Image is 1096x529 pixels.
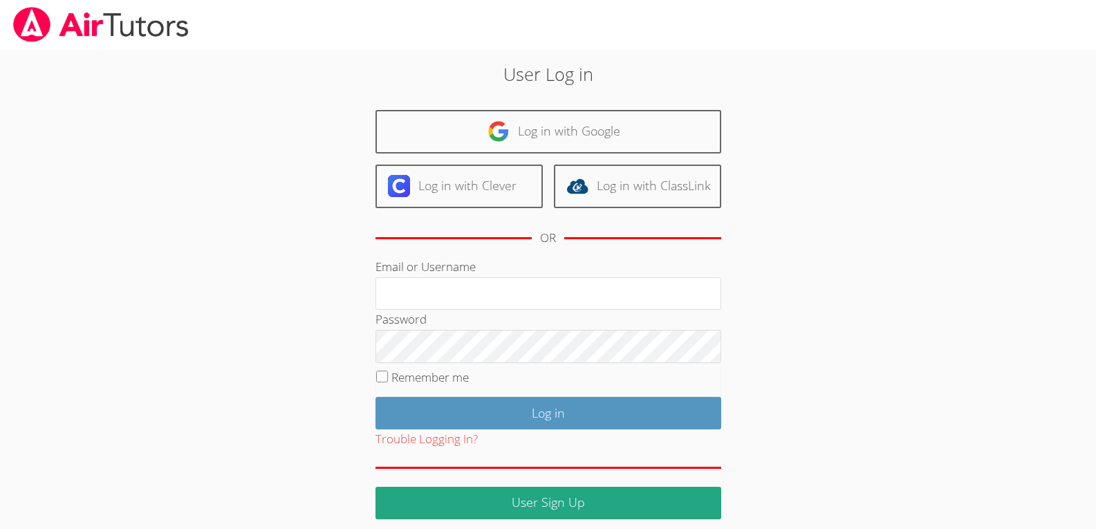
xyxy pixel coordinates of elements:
[375,259,476,275] label: Email or Username
[375,165,543,208] a: Log in with Clever
[375,487,721,519] a: User Sign Up
[554,165,721,208] a: Log in with ClassLink
[252,61,844,87] h2: User Log in
[375,110,721,154] a: Log in with Google
[375,429,478,449] button: Trouble Logging In?
[375,311,427,327] label: Password
[487,120,510,142] img: google-logo-50288ca7cdecda66e5e0955fdab243c47b7ad437acaf1139b6f446037453330a.svg
[375,397,721,429] input: Log in
[388,175,410,197] img: clever-logo-6eab21bc6e7a338710f1a6ff85c0baf02591cd810cc4098c63d3a4b26e2feb20.svg
[566,175,588,197] img: classlink-logo-d6bb404cc1216ec64c9a2012d9dc4662098be43eaf13dc465df04b49fa7ab582.svg
[391,369,469,385] label: Remember me
[12,7,190,42] img: airtutors_banner-c4298cdbf04f3fff15de1276eac7730deb9818008684d7c2e4769d2f7ddbe033.png
[540,228,556,248] div: OR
